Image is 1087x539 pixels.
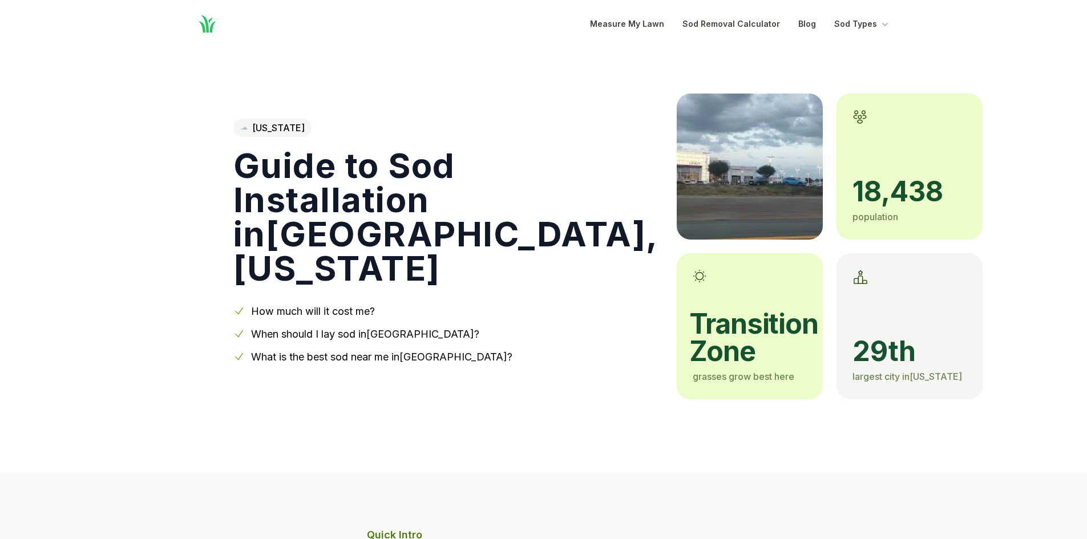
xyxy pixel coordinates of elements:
span: 29th [852,338,967,365]
span: population [852,211,898,222]
a: [US_STATE] [233,119,312,137]
span: largest city in [US_STATE] [852,371,962,382]
span: transition zone [689,310,807,365]
h1: Guide to Sod Installation in [GEOGRAPHIC_DATA] , [US_STATE] [233,148,658,285]
img: Virginia state outline [240,127,248,130]
a: What is the best sod near me in[GEOGRAPHIC_DATA]? [251,351,512,363]
a: Sod Removal Calculator [682,17,780,31]
a: When should I lay sod in[GEOGRAPHIC_DATA]? [251,328,479,340]
a: How much will it cost me? [251,305,375,317]
span: 18,438 [852,178,967,205]
a: Measure My Lawn [590,17,664,31]
a: Blog [798,17,816,31]
span: grasses grow best here [693,371,794,382]
button: Sod Types [834,17,891,31]
img: A picture of Colonial Heights [677,94,823,240]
